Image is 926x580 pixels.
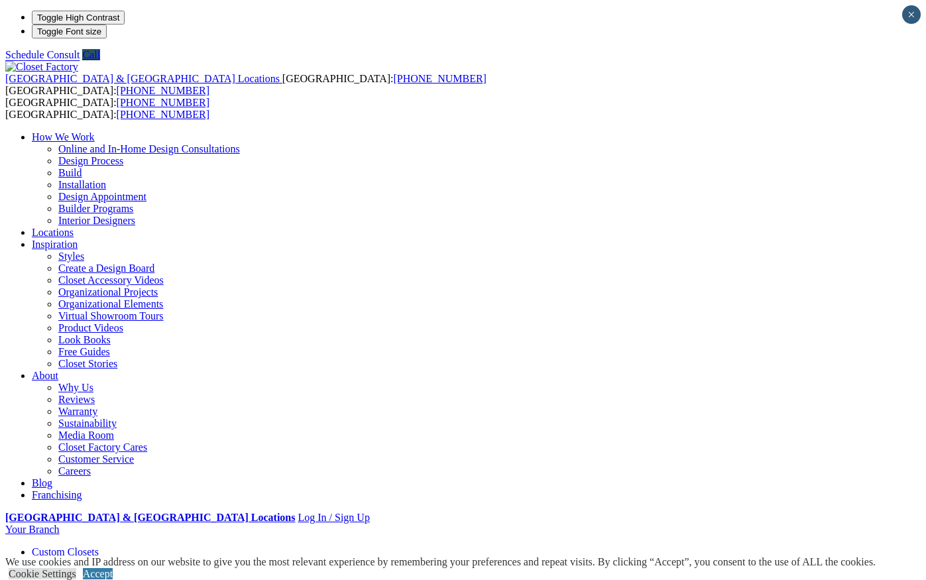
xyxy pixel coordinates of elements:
a: Design Appointment [58,191,146,202]
a: [GEOGRAPHIC_DATA] & [GEOGRAPHIC_DATA] Locations [5,73,282,84]
div: We use cookies and IP address on our website to give you the most relevant experience by remember... [5,556,876,568]
a: Build [58,167,82,178]
a: [GEOGRAPHIC_DATA] & [GEOGRAPHIC_DATA] Locations [5,512,295,523]
a: Franchising [32,489,82,500]
span: [GEOGRAPHIC_DATA]: [GEOGRAPHIC_DATA]: [5,73,487,96]
a: Call [82,49,100,60]
a: Locations [32,227,74,238]
a: Warranty [58,406,97,417]
button: Toggle Font size [32,25,107,38]
a: About [32,370,58,381]
a: [PHONE_NUMBER] [393,73,486,84]
a: How We Work [32,131,95,143]
a: Product Videos [58,322,123,333]
a: Your Branch [5,524,59,535]
a: Create a Design Board [58,262,154,274]
span: Toggle High Contrast [37,13,119,23]
a: Closet Stories [58,358,117,369]
a: Organizational Projects [58,286,158,298]
a: Look Books [58,334,111,345]
a: Careers [58,465,91,477]
a: Blog [32,477,52,489]
a: [PHONE_NUMBER] [117,97,209,108]
a: Sustainability [58,418,117,429]
button: Close [902,5,921,24]
a: Installation [58,179,106,190]
button: Toggle High Contrast [32,11,125,25]
a: Media Room [58,430,114,441]
a: Cookie Settings [9,568,76,579]
a: Builder Programs [58,203,133,214]
a: Accept [83,568,113,579]
a: Schedule Consult [5,49,80,60]
a: Custom Closets [32,546,99,557]
a: Log In / Sign Up [298,512,369,523]
span: Toggle Font size [37,27,101,36]
span: [GEOGRAPHIC_DATA] & [GEOGRAPHIC_DATA] Locations [5,73,280,84]
a: Organizational Elements [58,298,163,310]
a: Why Us [58,382,93,393]
span: [GEOGRAPHIC_DATA]: [GEOGRAPHIC_DATA]: [5,97,209,120]
a: Virtual Showroom Tours [58,310,164,321]
a: Closet Accessory Videos [58,274,164,286]
a: Closet Factory Cares [58,441,147,453]
a: [PHONE_NUMBER] [117,85,209,96]
a: Inspiration [32,239,78,250]
a: Reviews [58,394,95,405]
img: Closet Factory [5,61,78,73]
a: Free Guides [58,346,110,357]
a: [PHONE_NUMBER] [117,109,209,120]
a: Online and In-Home Design Consultations [58,143,240,154]
a: Customer Service [58,453,134,465]
a: Styles [58,251,84,262]
a: Interior Designers [58,215,135,226]
a: Design Process [58,155,123,166]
